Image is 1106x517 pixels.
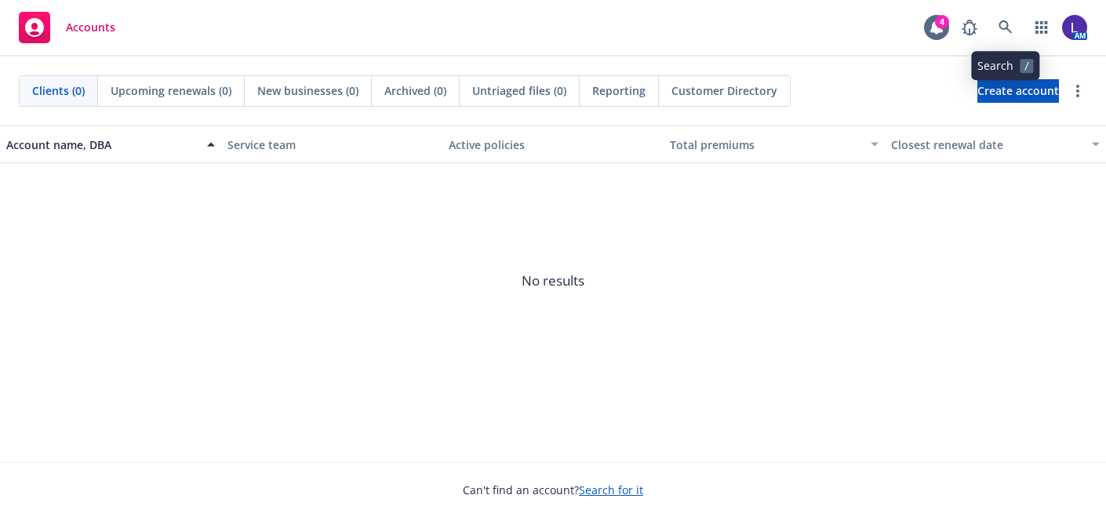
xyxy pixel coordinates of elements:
[66,21,115,34] span: Accounts
[384,82,446,99] span: Archived (0)
[1062,15,1087,40] img: photo
[463,482,643,498] span: Can't find an account?
[1026,12,1057,43] a: Switch app
[977,76,1059,106] span: Create account
[449,137,657,153] div: Active policies
[442,126,664,163] button: Active policies
[227,137,436,153] div: Service team
[935,15,949,29] div: 4
[954,12,985,43] a: Report a Bug
[221,126,442,163] button: Service team
[990,12,1021,43] a: Search
[111,82,231,99] span: Upcoming renewals (0)
[592,82,646,99] span: Reporting
[472,82,566,99] span: Untriaged files (0)
[6,137,198,153] div: Account name, DBA
[885,126,1106,163] button: Closest renewal date
[670,137,861,153] div: Total premiums
[891,137,1082,153] div: Closest renewal date
[664,126,885,163] button: Total premiums
[32,82,85,99] span: Clients (0)
[257,82,358,99] span: New businesses (0)
[671,82,777,99] span: Customer Directory
[1068,82,1087,100] a: more
[977,79,1059,103] a: Create account
[579,482,643,497] a: Search for it
[13,5,122,49] a: Accounts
